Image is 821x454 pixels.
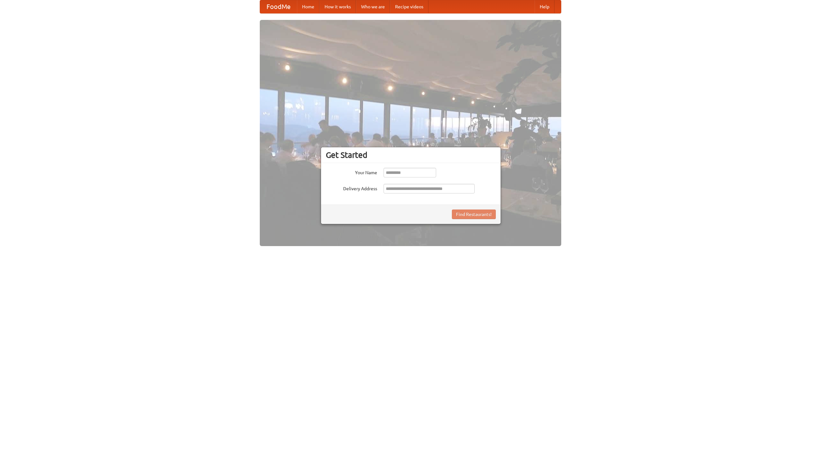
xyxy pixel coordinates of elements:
h3: Get Started [326,150,496,160]
a: Help [535,0,554,13]
label: Delivery Address [326,184,377,192]
a: Home [297,0,319,13]
a: How it works [319,0,356,13]
button: Find Restaurants! [452,210,496,219]
label: Your Name [326,168,377,176]
a: Who we are [356,0,390,13]
a: FoodMe [260,0,297,13]
a: Recipe videos [390,0,428,13]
